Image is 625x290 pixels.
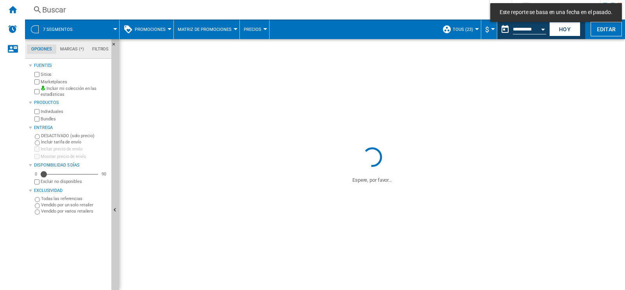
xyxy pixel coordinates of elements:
[178,20,236,39] button: Matriz de promociones
[536,21,550,35] button: Open calendar
[41,109,108,115] label: Individuales
[442,20,477,39] div: TOUS (23)
[123,20,170,39] div: Promociones
[453,27,473,32] span: TOUS (23)
[34,72,39,77] input: Sitios
[41,79,108,85] label: Marketplaces
[34,179,39,184] input: Mostrar precio de envío
[33,171,39,177] div: 0
[35,140,40,145] input: Incluir tarifa de envío
[41,72,108,77] label: Sitios
[481,20,497,39] md-menu: Currency
[497,21,513,37] button: md-calendar
[41,202,108,208] label: Vendido por un solo retailer
[35,197,40,202] input: Todas las referencias
[34,79,39,84] input: Marketplaces
[549,22,580,36] button: Hoy
[485,20,493,39] button: $
[497,9,615,16] span: Este reporte se basa en una fecha en el pasado.
[135,27,166,32] span: Promociones
[34,154,39,159] input: Mostrar precio de envío
[35,203,40,208] input: Vendido por un solo retailer
[244,27,261,32] span: Precios
[34,125,108,131] div: Entrega
[41,179,108,184] label: Excluir no disponibles
[34,100,108,106] div: Productos
[41,170,98,178] md-slider: Disponibilidad
[34,116,39,122] input: Bundles
[41,146,108,152] label: Incluir precio de envío
[88,45,113,54] md-tab-item: Filtros
[42,4,469,15] div: Buscar
[43,20,80,39] button: 7 segmentos
[34,109,39,114] input: Individuales
[41,116,108,122] label: Bundles
[497,20,548,39] div: Este reporte se basa en una fecha en el pasado.
[43,27,73,32] span: 7 segmentos
[41,133,108,139] label: DESACTIVADO (solo precio)
[35,209,40,215] input: Vendido por varios retailers
[453,20,477,39] button: TOUS (23)
[591,22,622,36] button: Editar
[34,147,39,152] input: Incluir precio de envío
[244,20,265,39] button: Precios
[135,20,170,39] button: Promociones
[352,177,392,183] ng-transclude: Espere, por favor...
[34,87,39,97] input: Incluir mi colección en las estadísticas
[41,139,108,145] label: Incluir tarifa de envío
[41,196,108,202] label: Todas las referencias
[41,154,108,159] label: Mostrar precio de envío
[41,86,45,90] img: mysite-bg-18x18.png
[34,162,108,168] div: Disponibilidad 5 Días
[34,188,108,194] div: Exclusividad
[178,27,232,32] span: Matriz de promociones
[8,24,17,34] img: alerts-logo.svg
[34,63,108,69] div: Fuentes
[41,208,108,214] label: Vendido por varios retailers
[485,25,489,34] span: $
[35,134,40,139] input: DESACTIVADO (solo precio)
[27,45,56,54] md-tab-item: Opciones
[29,20,115,39] div: 7 segmentos
[56,45,88,54] md-tab-item: Marcas (*)
[41,86,108,98] label: Incluir mi colección en las estadísticas
[111,39,121,53] button: Ocultar
[100,171,108,177] div: 90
